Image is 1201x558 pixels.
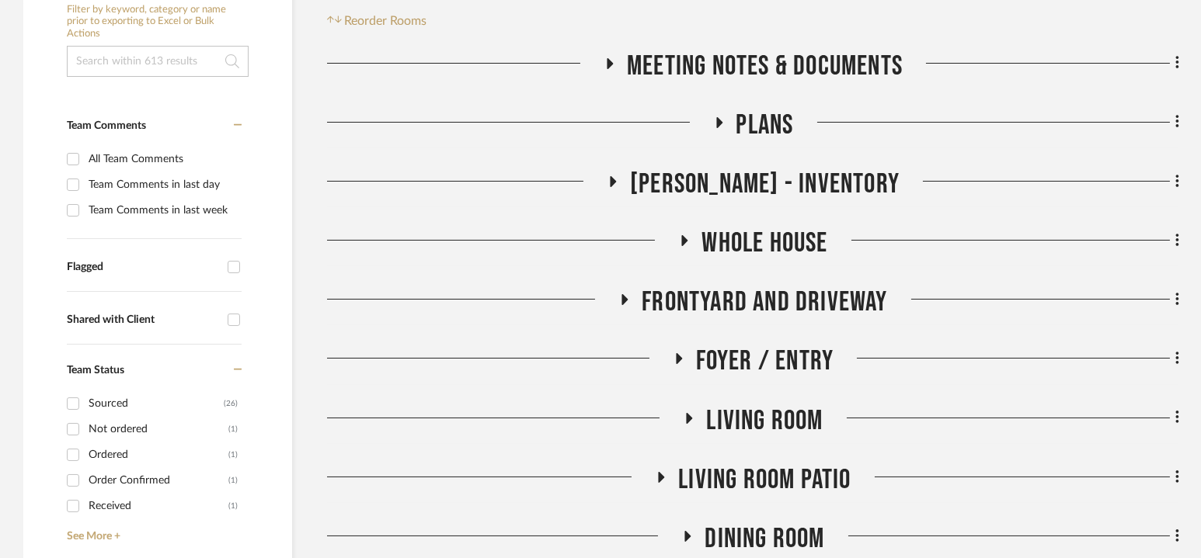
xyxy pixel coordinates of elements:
[228,442,238,467] div: (1)
[627,50,903,83] span: Meeting notes & Documents
[228,494,238,518] div: (1)
[67,314,220,327] div: Shared with Client
[642,286,887,319] span: Frontyard and Driveway
[327,12,427,30] button: Reorder Rooms
[736,109,794,142] span: Plans
[67,46,249,77] input: Search within 613 results
[89,442,228,467] div: Ordered
[706,404,823,438] span: Living Room
[89,198,238,223] div: Team Comments in last week
[89,391,224,416] div: Sourced
[63,518,242,543] a: See More +
[228,417,238,442] div: (1)
[630,168,900,201] span: [PERSON_NAME] - Inventory
[228,468,238,493] div: (1)
[224,391,238,416] div: (26)
[89,468,228,493] div: Order Confirmed
[89,147,238,172] div: All Team Comments
[89,417,228,442] div: Not ordered
[705,522,824,556] span: Dining Room
[678,463,851,497] span: Living room Patio
[345,12,427,30] span: Reorder Rooms
[67,4,249,40] h6: Filter by keyword, category or name prior to exporting to Excel or Bulk Actions
[67,261,220,274] div: Flagged
[696,345,834,378] span: Foyer / Entry
[67,365,124,376] span: Team Status
[67,120,146,131] span: Team Comments
[701,227,827,260] span: Whole House
[89,494,228,518] div: Received
[89,172,238,197] div: Team Comments in last day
